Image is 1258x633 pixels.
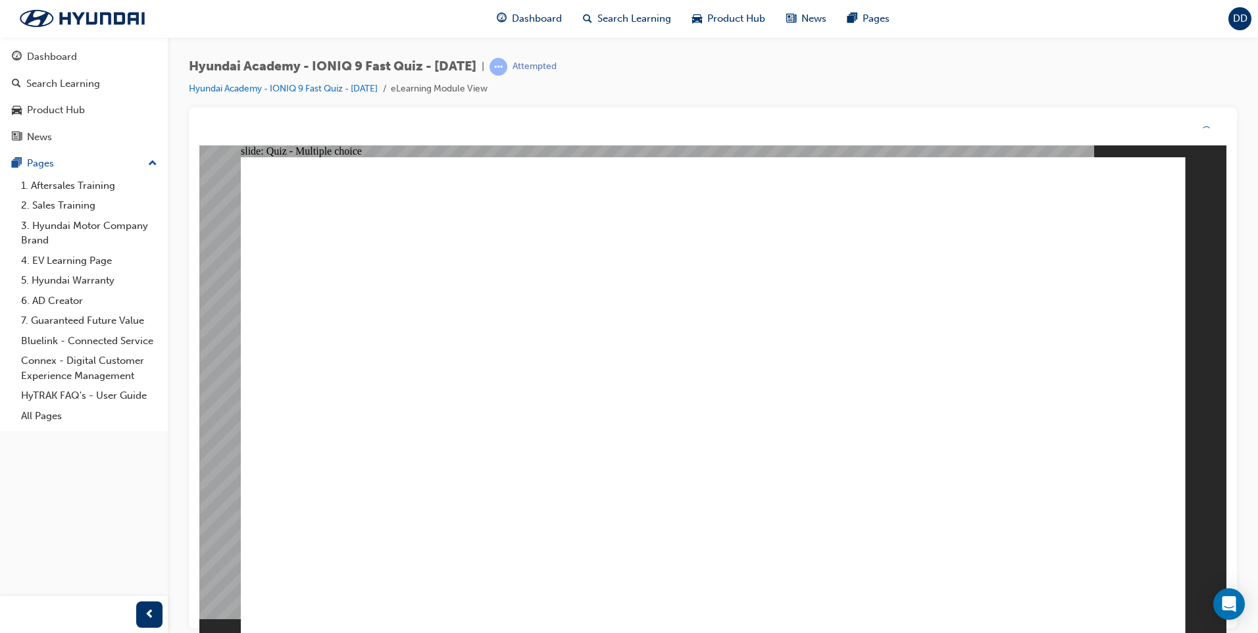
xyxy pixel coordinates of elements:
[148,155,157,172] span: up-icon
[12,132,22,143] span: news-icon
[7,5,158,32] img: Trak
[5,42,163,151] button: DashboardSearch LearningProduct HubNews
[5,151,163,176] button: Pages
[5,72,163,96] a: Search Learning
[27,49,77,64] div: Dashboard
[786,11,796,27] span: news-icon
[1213,588,1245,620] div: Open Intercom Messenger
[482,59,484,74] span: |
[391,82,488,97] li: eLearning Module View
[16,251,163,271] a: 4. EV Learning Page
[12,78,21,90] span: search-icon
[776,5,837,32] a: news-iconNews
[16,291,163,311] a: 6. AD Creator
[583,11,592,27] span: search-icon
[12,105,22,116] span: car-icon
[16,216,163,251] a: 3. Hyundai Motor Company Brand
[16,406,163,426] a: All Pages
[5,45,163,69] a: Dashboard
[5,125,163,149] a: News
[572,5,682,32] a: search-iconSearch Learning
[189,83,378,94] a: Hyundai Academy - IONIQ 9 Fast Quiz - [DATE]
[1228,7,1251,30] button: DD
[513,61,557,73] div: Attempted
[16,176,163,196] a: 1. Aftersales Training
[1233,11,1247,26] span: DD
[145,607,155,623] span: prev-icon
[16,270,163,291] a: 5. Hyundai Warranty
[16,195,163,216] a: 2. Sales Training
[27,130,52,145] div: News
[497,11,507,27] span: guage-icon
[12,51,22,63] span: guage-icon
[26,76,100,91] div: Search Learning
[707,11,765,26] span: Product Hub
[5,98,163,122] a: Product Hub
[692,11,702,27] span: car-icon
[27,103,85,118] div: Product Hub
[490,58,507,76] span: learningRecordVerb_ATTEMPT-icon
[27,156,54,171] div: Pages
[16,386,163,406] a: HyTRAK FAQ's - User Guide
[12,158,22,170] span: pages-icon
[16,311,163,331] a: 7. Guaranteed Future Value
[189,59,476,74] span: Hyundai Academy - IONIQ 9 Fast Quiz - [DATE]
[847,11,857,27] span: pages-icon
[16,351,163,386] a: Connex - Digital Customer Experience Management
[486,5,572,32] a: guage-iconDashboard
[512,11,562,26] span: Dashboard
[801,11,826,26] span: News
[863,11,890,26] span: Pages
[682,5,776,32] a: car-iconProduct Hub
[16,331,163,351] a: Bluelink - Connected Service
[597,11,671,26] span: Search Learning
[837,5,900,32] a: pages-iconPages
